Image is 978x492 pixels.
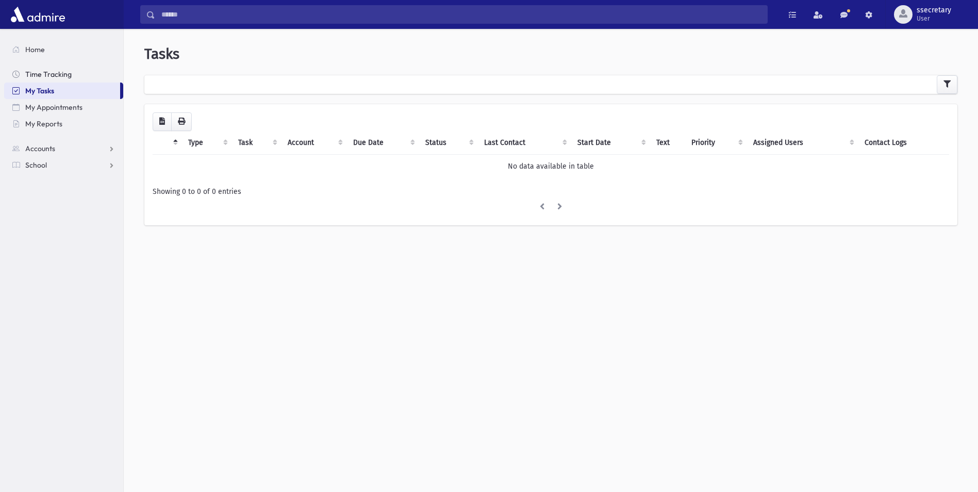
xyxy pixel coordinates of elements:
a: My Appointments [4,99,123,116]
span: ssecretary [917,6,951,14]
span: School [25,160,47,170]
span: My Reports [25,119,62,128]
th: Due Date: activate to sort column ascending [347,131,420,155]
input: Search [155,5,767,24]
th: Account : activate to sort column ascending [281,131,347,155]
span: My Tasks [25,86,54,95]
button: Print [171,112,192,131]
a: School [4,157,123,173]
a: My Reports [4,116,123,132]
a: Time Tracking [4,66,123,83]
span: Tasks [144,45,179,62]
span: Accounts [25,144,55,153]
th: Priority: activate to sort column ascending [685,131,747,155]
th: Contact Logs [858,131,949,155]
th: Status: activate to sort column ascending [419,131,477,155]
button: CSV [153,112,172,131]
a: Home [4,41,123,58]
td: No data available in table [153,154,949,178]
a: My Tasks [4,83,120,99]
span: Time Tracking [25,70,72,79]
span: Home [25,45,45,54]
th: Last Contact: activate to sort column ascending [478,131,572,155]
th: Text [650,131,685,155]
a: Accounts [4,140,123,157]
th: Assigned Users: activate to sort column ascending [747,131,858,155]
img: AdmirePro [8,4,68,25]
th: Start Date: activate to sort column ascending [571,131,650,155]
span: My Appointments [25,103,82,112]
div: Showing 0 to 0 of 0 entries [153,186,949,197]
span: User [917,14,951,23]
th: Type: activate to sort column ascending [182,131,232,155]
th: Task: activate to sort column ascending [232,131,281,155]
